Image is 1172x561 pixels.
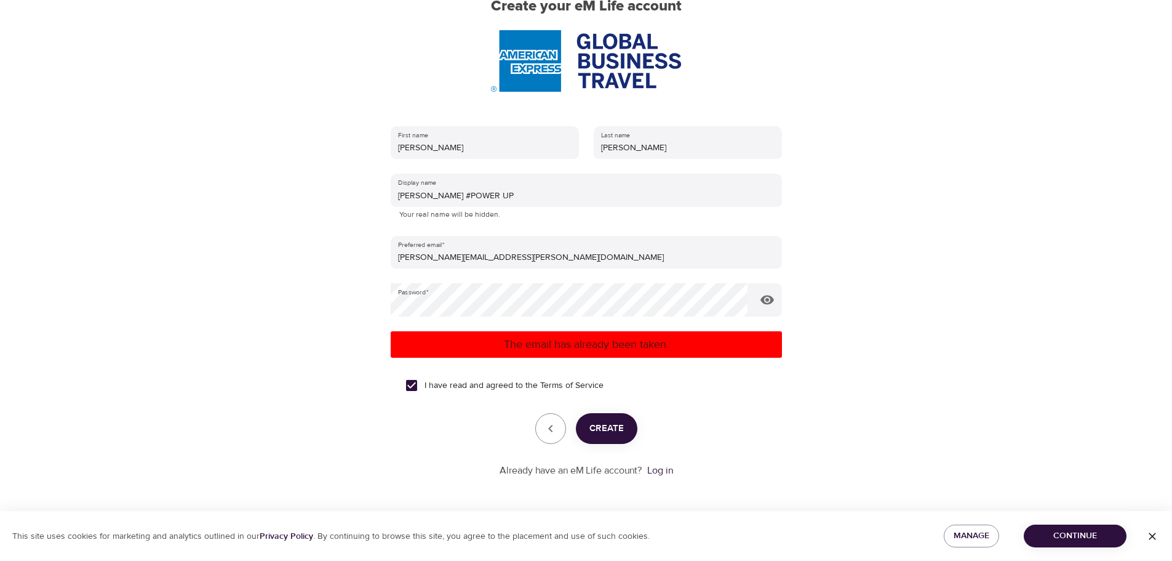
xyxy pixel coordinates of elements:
p: Your real name will be hidden. [399,209,773,221]
p: The email has already been taken. [396,336,777,353]
span: Continue [1034,528,1117,544]
button: Create [576,413,637,444]
span: I have read and agreed to the [425,379,604,392]
a: Privacy Policy [260,531,313,542]
span: Create [589,421,624,437]
a: Log in [647,464,673,477]
button: Manage [944,525,999,547]
button: Continue [1024,525,1126,547]
span: Manage [954,528,989,544]
img: AmEx%20GBT%20logo.png [491,30,680,92]
a: Terms of Service [540,379,604,392]
p: Already have an eM Life account? [500,464,642,478]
